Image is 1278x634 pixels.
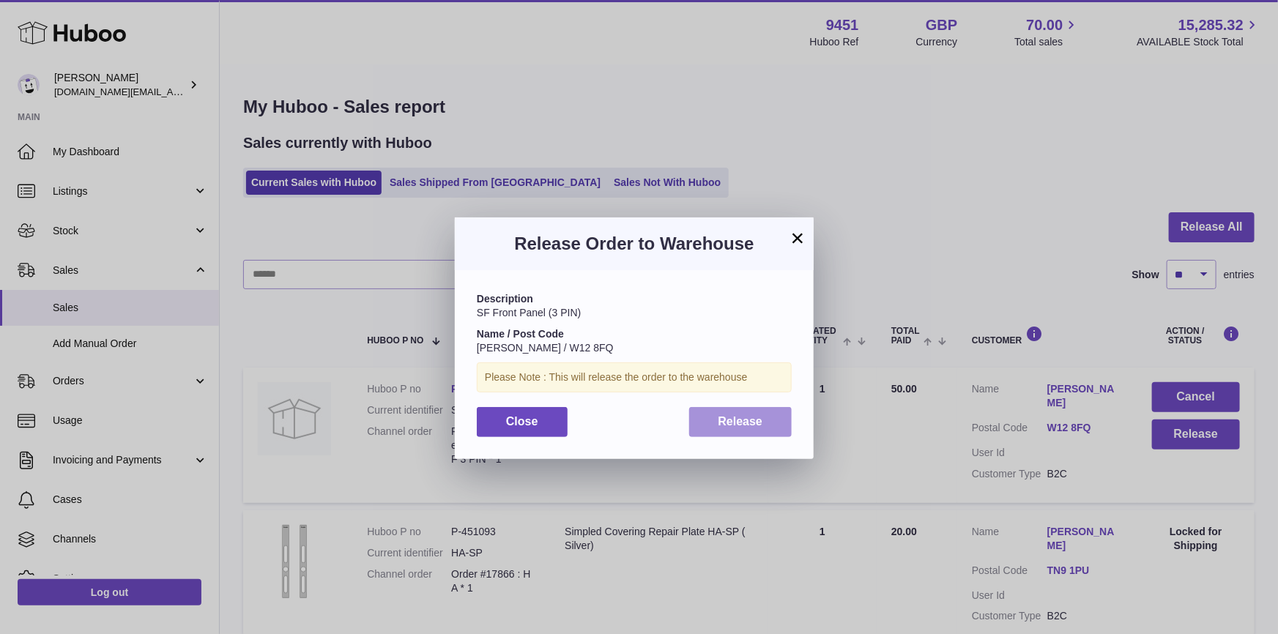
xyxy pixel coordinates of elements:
button: Release [689,407,792,437]
strong: Name / Post Code [477,328,564,340]
span: Close [506,415,538,428]
div: Please Note : This will release the order to the warehouse [477,362,792,392]
button: × [789,229,806,247]
span: [PERSON_NAME] / W12 8FQ [477,342,614,354]
span: SF Front Panel (3 PIN) [477,307,581,318]
strong: Description [477,293,533,305]
span: Release [718,415,763,428]
h3: Release Order to Warehouse [477,232,792,256]
button: Close [477,407,568,437]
